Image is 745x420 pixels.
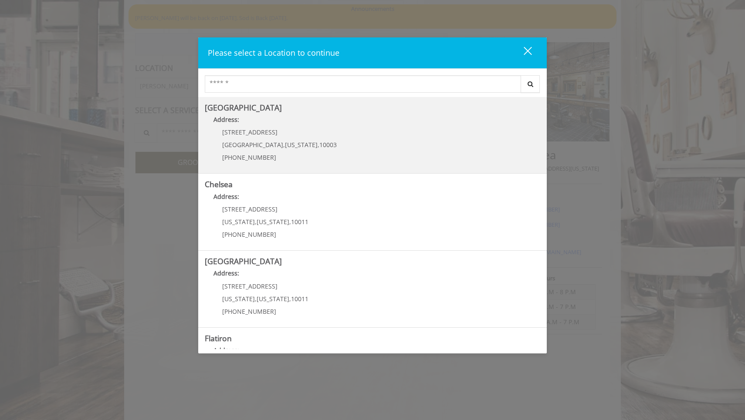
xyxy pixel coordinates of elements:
[205,256,282,266] b: [GEOGRAPHIC_DATA]
[222,230,276,239] span: [PHONE_NUMBER]
[222,295,255,303] span: [US_STATE]
[213,115,239,124] b: Address:
[291,218,308,226] span: 10011
[222,128,278,136] span: [STREET_ADDRESS]
[222,218,255,226] span: [US_STATE]
[319,141,337,149] span: 10003
[205,75,540,97] div: Center Select
[257,218,289,226] span: [US_STATE]
[525,81,535,87] i: Search button
[205,102,282,113] b: [GEOGRAPHIC_DATA]
[285,141,318,149] span: [US_STATE]
[255,295,257,303] span: ,
[508,44,537,62] button: close dialog
[222,282,278,290] span: [STREET_ADDRESS]
[289,218,291,226] span: ,
[222,307,276,316] span: [PHONE_NUMBER]
[291,295,308,303] span: 10011
[205,179,233,189] b: Chelsea
[222,205,278,213] span: [STREET_ADDRESS]
[213,346,239,354] b: Address:
[283,141,285,149] span: ,
[205,333,232,343] b: Flatiron
[289,295,291,303] span: ,
[213,269,239,277] b: Address:
[213,192,239,201] b: Address:
[318,141,319,149] span: ,
[222,153,276,161] span: [PHONE_NUMBER]
[222,141,283,149] span: [GEOGRAPHIC_DATA]
[208,47,339,58] span: Please select a Location to continue
[255,218,257,226] span: ,
[205,75,521,93] input: Search Center
[257,295,289,303] span: [US_STATE]
[514,46,531,59] div: close dialog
